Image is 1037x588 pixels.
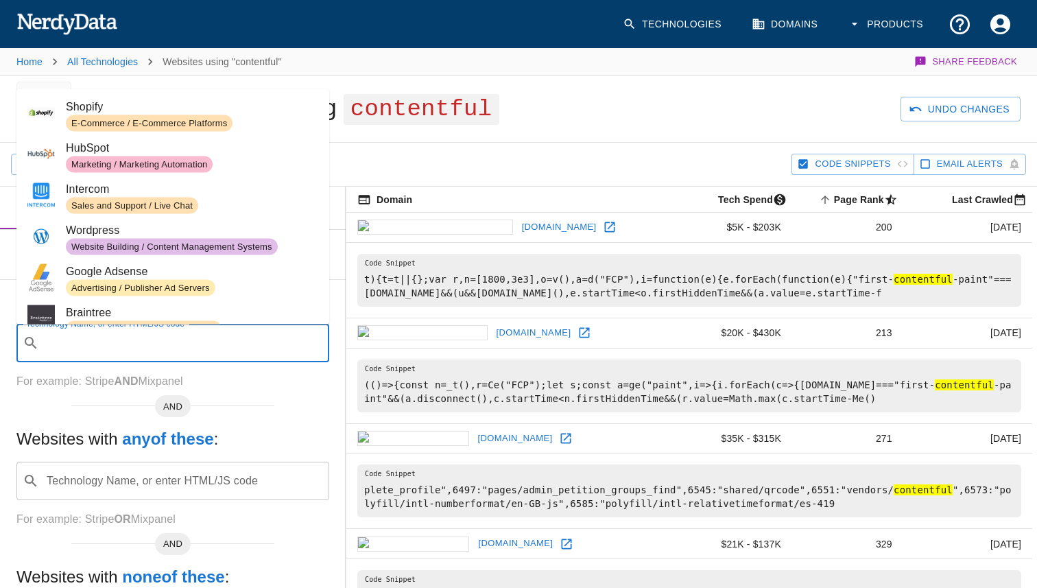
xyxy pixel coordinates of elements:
[792,213,903,243] td: 200
[11,154,105,175] button: Hide Search
[475,533,556,554] a: [DOMAIN_NAME]
[968,491,1021,543] iframe: Drift Widget Chat Controller
[66,240,278,253] span: Website Building / Content Management Systems
[16,48,282,75] nav: breadcrumb
[674,213,792,243] td: $5K - $203K
[357,254,1021,307] pre: t){t=t||{};var r,n=[1800,3e3],o=v(),a=d("FCP"),i=function(e){e.forEach(function(e){"first- -paint...
[66,117,233,130] span: E-Commerce / E-Commerce Platforms
[16,566,329,588] h5: Websites with :
[357,537,469,552] img: history.com icon
[16,56,43,67] a: Home
[16,373,329,390] p: For example: Stripe Mixpanel
[792,318,903,348] td: 213
[615,4,732,45] a: Technologies
[357,431,469,446] img: change.org icon
[674,423,792,454] td: $35K - $315K
[66,199,198,212] span: Sales and Support / Live Chat
[815,156,890,172] span: Hide Code Snippets
[66,99,318,115] span: Shopify
[344,94,499,125] span: contentful
[940,4,980,45] button: Support and Documentation
[574,322,595,343] a: Open squareup.com in new window
[66,305,318,321] span: Braintree
[122,567,224,586] b: none of these
[163,55,281,69] p: Websites using "contentful"
[155,400,191,414] span: AND
[122,430,213,448] b: any of these
[16,428,329,450] h5: Websites with :
[357,191,412,208] span: The registered domain name (i.e. "nerdydata.com").
[903,423,1032,454] td: [DATE]
[114,513,130,525] b: OR
[894,484,953,495] hl: contentful
[155,537,191,551] span: AND
[518,217,600,238] a: [DOMAIN_NAME]
[839,4,934,45] button: Products
[903,213,1032,243] td: [DATE]
[791,154,914,175] button: Hide Code Snippets
[674,529,792,559] td: $21K - $137K
[16,511,329,528] p: For example: Stripe Mixpanel
[894,274,953,285] hl: contentful
[493,322,575,344] a: [DOMAIN_NAME]
[16,10,117,37] img: NerdyData.com
[357,220,513,235] img: bigcommerce.com icon
[475,428,556,449] a: [DOMAIN_NAME]
[599,217,620,237] a: Open bigcommerce.com in new window
[66,158,213,171] span: Marketing / Marketing Automation
[556,428,576,449] a: Open change.org in new window
[903,529,1032,559] td: [DATE]
[792,423,903,454] td: 271
[66,281,215,294] span: Advertising / Publisher Ad Servers
[66,222,318,239] span: Wordpress
[792,529,903,559] td: 329
[357,360,1021,412] pre: (()=>{const n=_t(),r=Ce("FCP");let s;const a=ge("paint",i=>{i.forEach(c=>{[DOMAIN_NAME]==="first-...
[935,379,994,390] hl: contentful
[934,191,1032,208] span: Most recent date this website was successfully crawled
[912,48,1021,75] button: Share Feedback
[903,318,1032,348] td: [DATE]
[357,464,1021,517] pre: plete_profile",6497:"pages/admin_petition_groups_find",6545:"shared/qrcode",6551:"vendors/ ",6573...
[743,4,829,45] a: Domains
[937,156,1003,172] span: Get email alerts with newly found website results. Click to enable.
[674,318,792,348] td: $20K - $430K
[816,191,903,208] span: A page popularity ranking based on a domain's backlinks. Smaller numbers signal more popular doma...
[66,181,318,198] span: Intercom
[556,534,577,554] a: Open history.com in new window
[357,325,488,340] img: squareup.com icon
[700,191,792,208] span: The estimated minimum and maximum annual tech spend each webpage has, based on the free, freemium...
[66,140,318,156] span: HubSpot
[980,4,1021,45] button: Account Settings
[901,97,1021,122] button: Undo Changes
[66,263,318,280] span: Google Adsense
[914,154,1026,175] button: Get email alerts with newly found website results. Click to enable.
[114,375,138,387] b: AND
[66,322,222,336] span: E-Commerce / Payment Processing
[67,56,138,67] a: All Technologies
